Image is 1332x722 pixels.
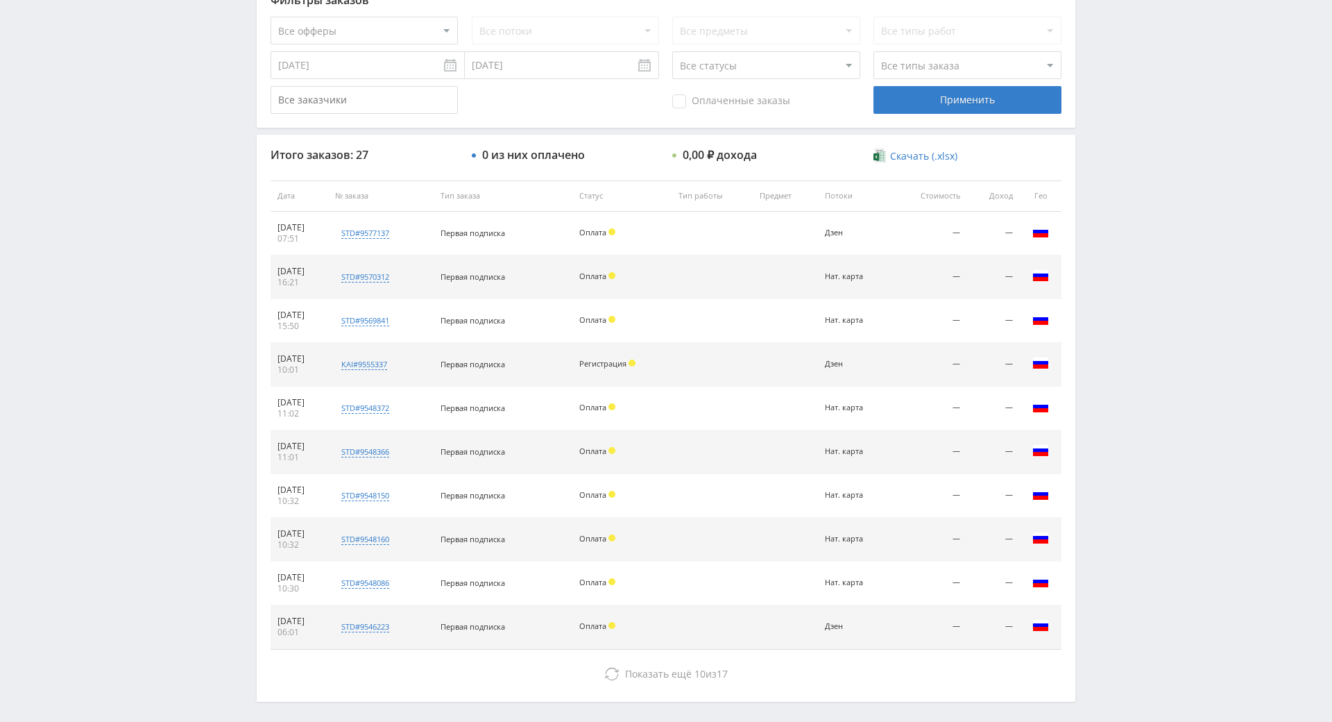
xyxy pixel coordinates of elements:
[434,180,572,212] th: Тип заказа
[441,271,505,282] span: Первая подписка
[277,222,321,233] div: [DATE]
[625,667,728,680] span: из
[1032,355,1049,371] img: rus.png
[579,314,606,325] span: Оплата
[825,360,885,369] div: Дзен
[277,616,321,627] div: [DATE]
[608,316,615,323] span: Холд
[967,255,1020,299] td: —
[277,452,321,463] div: 11:01
[891,343,967,387] td: —
[890,151,957,162] span: Скачать (.xlsx)
[277,627,321,638] div: 06:01
[277,277,321,288] div: 16:21
[579,402,606,412] span: Оплата
[579,621,606,631] span: Оплата
[1032,573,1049,590] img: rus.png
[825,447,885,456] div: Нат. карта
[1032,311,1049,328] img: rus.png
[328,180,433,212] th: № заказа
[967,430,1020,474] td: —
[341,446,389,457] div: std#9548366
[277,321,321,332] div: 15:50
[441,621,505,632] span: Первая подписка
[341,403,389,414] div: std#9548372
[441,578,505,588] span: Первая подписка
[579,533,606,544] span: Оплата
[277,310,321,321] div: [DATE]
[579,271,606,281] span: Оплата
[271,660,1061,688] button: Показать ещё 10из17
[717,667,728,680] span: 17
[608,622,615,629] span: Холд
[825,272,885,281] div: Нат. карта
[277,485,321,496] div: [DATE]
[753,180,817,212] th: Предмет
[341,271,389,283] div: std#9570312
[341,228,389,239] div: std#9577137
[967,180,1020,212] th: Доход
[629,360,635,367] span: Холд
[891,212,967,255] td: —
[825,403,885,412] div: Нат. карта
[694,667,706,680] span: 10
[825,491,885,500] div: Нат. карта
[277,233,321,244] div: 07:51
[608,228,615,235] span: Холд
[277,266,321,277] div: [DATE]
[608,403,615,410] span: Холд
[825,535,885,544] div: Нат. карта
[967,518,1020,562] td: —
[608,535,615,541] span: Холд
[1032,442,1049,459] img: rus.png
[1032,398,1049,415] img: rus.png
[818,180,891,212] th: Потоки
[891,474,967,518] td: —
[1032,224,1049,240] img: rus.png
[277,397,321,408] div: [DATE]
[277,539,321,551] div: 10:32
[271,180,328,212] th: Дата
[967,387,1020,430] td: —
[891,605,967,649] td: —
[341,359,387,370] div: kai#9555337
[271,86,458,114] input: Все заказчики
[608,447,615,454] span: Холд
[608,578,615,585] span: Холд
[341,578,389,589] div: std#9548086
[825,622,885,631] div: Дзен
[1032,486,1049,503] img: rus.png
[441,228,505,238] span: Первая подписка
[441,490,505,501] span: Первая подписка
[1032,617,1049,634] img: rus.png
[579,489,606,500] span: Оплата
[579,358,626,369] span: Регистрация
[873,86,1061,114] div: Применить
[608,491,615,498] span: Холд
[277,353,321,364] div: [DATE]
[967,212,1020,255] td: —
[441,534,505,544] span: Первая подписка
[579,577,606,587] span: Оплата
[579,446,606,456] span: Оплата
[891,255,967,299] td: —
[482,149,585,161] div: 0 из них оплачено
[873,149,885,162] img: xlsx
[967,605,1020,649] td: —
[891,299,967,343] td: —
[873,149,957,163] a: Скачать (.xlsx)
[271,149,458,161] div: Итого заказов: 27
[967,343,1020,387] td: —
[1032,267,1049,284] img: rus.png
[277,441,321,452] div: [DATE]
[891,518,967,562] td: —
[341,534,389,545] div: std#9548160
[608,272,615,279] span: Холд
[277,572,321,583] div: [DATE]
[825,578,885,587] div: Нат. карта
[572,180,672,212] th: Статус
[277,528,321,539] div: [DATE]
[825,228,885,237] div: Дзен
[441,446,505,457] span: Первая подписка
[672,94,790,108] span: Оплаченные заказы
